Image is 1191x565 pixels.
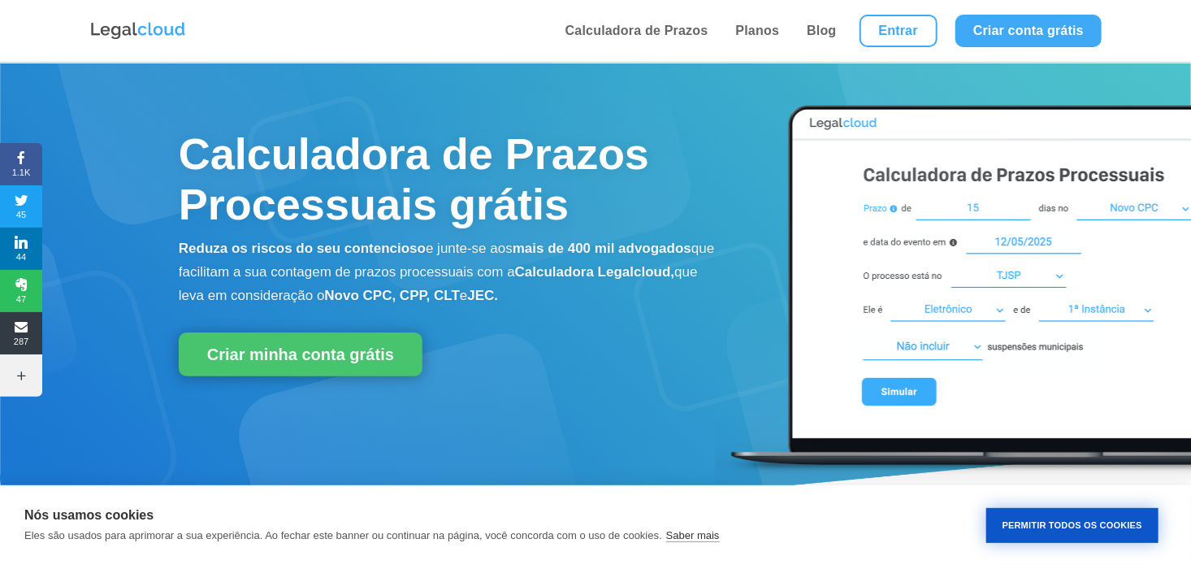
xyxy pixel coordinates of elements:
p: Eles são usados para aprimorar a sua experiência. Ao fechar este banner ou continuar na página, v... [24,529,662,541]
a: Entrar [860,15,938,47]
span: Calculadora de Prazos Processuais grátis [179,129,649,228]
b: mais de 400 mil advogados [513,241,691,256]
button: Permitir Todos os Cookies [986,508,1159,543]
img: Logo da Legalcloud [89,20,187,41]
a: Criar conta grátis [955,15,1102,47]
b: Novo CPC, CPP, CLT [324,288,460,303]
a: Criar minha conta grátis [179,332,422,376]
a: Saber mais [666,529,720,542]
b: Reduza os riscos do seu contencioso [179,241,426,256]
b: JEC. [467,288,498,303]
b: Calculadora Legalcloud, [515,264,675,280]
strong: Nós usamos cookies [24,508,154,522]
p: e junte-se aos que facilitam a sua contagem de prazos processuais com a que leva em consideração o e [179,237,715,307]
